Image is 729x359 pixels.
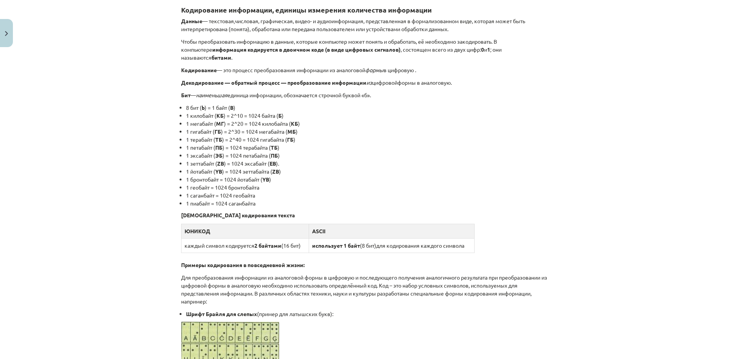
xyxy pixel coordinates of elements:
[257,310,333,317] font: (пример для латышских букв):
[293,136,295,143] font: )
[278,144,279,151] font: )
[278,152,280,159] font: )
[215,128,221,135] font: ГБ
[271,152,278,159] font: ПБ
[196,92,227,98] font: наименьшая
[481,46,484,53] font: 0
[212,46,401,53] font: информация кодируется в двоичном коде (в виде цифровых сигналов)
[181,212,295,218] font: [DEMOGRAPHIC_DATA] кодирования текста
[185,228,210,234] font: ЮНИКОД
[191,92,196,98] font: —
[291,120,298,127] font: КБ
[262,176,269,183] font: YB
[211,54,231,61] font: битами
[254,242,281,249] font: 2 байтами
[186,168,215,175] font: 1 йотабайт (
[224,120,291,127] font: ) = 2^20 = 1024 килобайта (
[181,79,366,86] font: Декодирование — обратный процесс — преобразование информации
[365,66,383,73] font: формы
[186,144,215,151] font: 1 петабайт (
[186,176,262,183] font: 1 бронтобайт = 1024 йотабайт (
[202,17,234,24] font: — текстовая
[181,261,305,268] font: Примеры кодирования в повседневной жизни:
[383,66,416,73] font: в цифровую .
[281,242,301,249] font: (16 бит)
[366,79,372,86] font: из
[181,274,547,305] font: Для преобразования информации из аналоговой формы в цифровую и последующего получения аналогичног...
[202,104,205,111] font: b
[221,128,287,135] font: ) = 2^30 = 1024 мегабайта (
[186,104,202,111] font: 8 бит (
[216,112,224,119] font: КБ
[181,17,202,24] font: Данные
[217,160,224,167] font: ZB
[287,128,296,135] font: МБ
[298,120,300,127] font: )
[186,128,215,135] font: 1 гигабайт (
[234,104,235,111] font: )
[222,136,287,143] font: ) = 2^40 = 1024 гигабайта (
[215,136,222,143] font: ТБ
[270,160,276,167] font: EB
[484,46,487,53] font: и
[287,136,293,143] font: ГБ
[181,66,217,73] font: Кодирование
[276,160,279,167] font: ).
[181,46,502,61] font: ; они называются
[186,310,257,317] font: Шрифт Брайля для слепых
[278,112,282,119] font: Б
[271,144,278,151] font: ТБ
[216,120,224,127] font: МГ
[224,160,270,167] font: ) = 1024 эксабайт (
[181,5,432,14] font: Кодирование информации, единицы измерения количества информации
[279,168,281,175] font: )
[372,79,398,86] font: цифровой
[296,128,298,135] font: )
[312,242,360,249] font: использует 1 байт
[398,79,452,86] font: формы в аналоговую.
[487,46,490,53] font: 1
[186,160,217,167] font: 1 зеттабайт (
[222,152,271,159] font: ) = 1024 петабайта (
[312,228,325,234] font: ASCII
[186,200,256,207] font: 1 пиабайт = 1024 саганбайта
[181,38,497,53] font: Чтобы преобразовать информацию в данные, которые компьютер может понять и обработать, её необходи...
[181,17,525,32] font: числовая, графическая, видео- и аудиоинформация, представленная в формализованном виде, которая м...
[222,144,271,151] font: ) = 1024 терабайта (
[186,184,259,191] font: 1 геобайт = 1024 бронтобайта
[272,168,279,175] font: ZB
[222,168,272,175] font: ) = 1024 зеттабайта (
[215,144,222,151] font: ПБ
[217,66,365,73] font: — это процесс преобразования информации из аналоговой
[227,92,371,98] font: единица информации, обозначается строчной буквой «б».
[185,242,254,249] font: каждый символ кодируется
[269,176,271,183] font: )
[5,31,8,36] img: icon-close-lesson-0947bae3869378f0d4975bcd49f059093ad1ed9edebbc8119c70593378902aed.svg
[282,112,284,119] font: )
[186,136,215,143] font: 1 терабайт (
[205,104,230,111] font: ) = 1 байт (
[230,104,234,111] font: B
[186,192,255,199] font: 1 саганбайт = 1024 геобайта
[186,120,216,127] font: 1 мегабайт (
[181,92,191,98] font: Бит
[186,112,216,119] font: 1 килобайт (
[360,242,376,249] font: (8 бит)
[234,17,235,24] font: ,
[215,152,222,159] font: ЭБ
[186,152,215,159] font: 1 эксабайт (
[215,168,222,175] font: YB
[224,112,278,119] font: ) = 2^10 = 1024 байта (
[376,242,464,249] font: для кодирования каждого символа
[401,46,481,53] font: , состоящем всего из двух цифр:
[231,54,232,61] font: .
